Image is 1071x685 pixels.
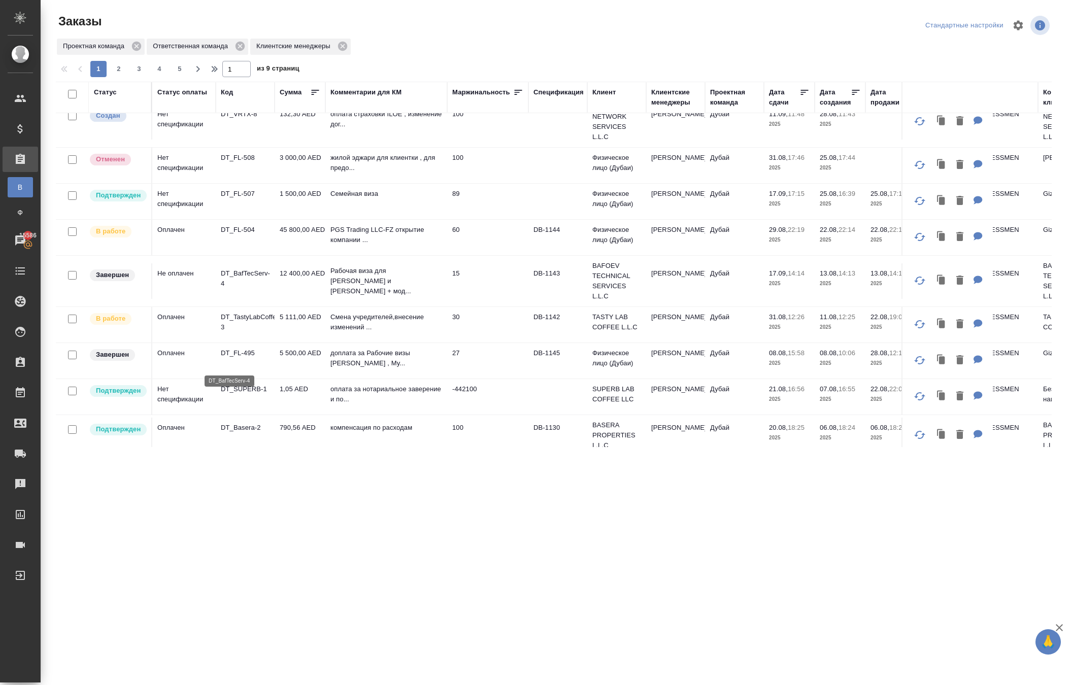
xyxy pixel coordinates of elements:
[250,39,351,55] div: Клиентские менеджеры
[447,418,528,453] td: 100
[968,227,988,248] button: Для КМ: PGS Trading LLC-FZ открытие компании в Meydan "торговля радиодетялами"
[447,184,528,219] td: 89
[275,220,325,255] td: 45 800,00 AED
[89,153,146,166] div: Выставляет КМ после отмены со стороны клиента. Если уже после запуска – КМ пишет ПМу про отмену, ...
[968,111,988,132] button: Для КМ: оплата страховки ILOE , изменение договора, доплата за повторную подчау заявки
[3,228,38,253] a: 15586
[221,312,270,332] p: DT_TastyLabCoffee-3
[871,199,911,209] p: 2025
[839,424,855,431] p: 18:24
[788,424,805,431] p: 18:25
[646,343,705,379] td: [PERSON_NAME]
[8,177,33,197] a: В
[968,314,988,335] button: Для КМ: Смена учредителей,внесение изменений в лицензию
[592,420,641,451] p: BASERA PROPERTIES L.L.C
[871,385,889,393] p: 22.08,
[871,322,911,332] p: 2025
[221,423,270,433] p: DT_Basera-2
[871,235,911,245] p: 2025
[820,119,860,129] p: 2025
[871,433,911,443] p: 2025
[951,270,968,291] button: Удалить
[528,220,587,255] td: DB-1144
[889,424,906,431] p: 18:27
[151,64,168,74] span: 4
[769,358,810,368] p: 2025
[152,104,216,140] td: Нет спецификации
[839,226,855,233] p: 22:14
[96,386,141,396] p: Подтвержден
[769,433,810,443] p: 2025
[932,314,951,335] button: Клонировать
[646,220,705,255] td: [PERSON_NAME]
[820,313,839,321] p: 11.08,
[839,110,855,118] p: 11:43
[968,155,988,176] button: Для КМ: жилой эджари для клиентки , для предоставления в банк
[932,111,951,132] button: Клонировать
[89,384,146,398] div: Выставляет КМ после уточнения всех необходимых деталей и получения согласия клиента на запуск. С ...
[447,148,528,183] td: 100
[275,148,325,183] td: 3 000,00 AED
[889,385,906,393] p: 22:02
[769,87,799,108] div: Дата сдачи
[153,41,231,51] p: Ответственная команда
[705,104,764,140] td: Дубай
[908,109,932,133] button: Обновить
[820,226,839,233] p: 22.08,
[871,87,901,108] div: Дата продажи
[533,87,584,97] div: Спецификация
[275,307,325,342] td: 5 111,00 AED
[646,184,705,219] td: [PERSON_NAME]
[871,269,889,277] p: 13.08,
[710,87,759,108] div: Проектная команда
[788,349,805,357] p: 15:58
[96,350,129,360] p: Завершен
[56,13,102,29] span: Заказы
[447,220,528,255] td: 60
[820,110,839,118] p: 28.08,
[330,384,442,404] p: оплата за нотариальное заверение и по...
[839,385,855,393] p: 16:55
[275,343,325,379] td: 5 500,00 AED
[820,349,839,357] p: 08.08,
[951,314,968,335] button: Удалить
[871,313,889,321] p: 22.08,
[932,155,951,176] button: Клонировать
[932,227,951,248] button: Клонировать
[528,418,587,453] td: DB-1130
[13,230,43,241] span: 15586
[131,64,147,74] span: 3
[89,312,146,326] div: Выставляет ПМ после принятия заказа от КМа
[330,109,442,129] p: оплата страховки ILOE , изменение дог...
[705,307,764,342] td: Дубай
[839,349,855,357] p: 10:06
[788,154,805,161] p: 17:46
[769,349,788,357] p: 08.08,
[839,313,855,321] p: 12:25
[89,348,146,362] div: Выставляет КМ при направлении счета или после выполнения всех работ/сдачи заказа клиенту. Окончат...
[330,225,442,245] p: PGS Trading LLC-FZ открытие компании ...
[275,104,325,140] td: 132,30 AED
[94,87,117,97] div: Статус
[705,184,764,219] td: Дубай
[820,269,839,277] p: 13.08,
[221,225,270,235] p: DT_FL-504
[646,307,705,342] td: [PERSON_NAME]
[221,189,270,199] p: DT_FL-507
[646,379,705,415] td: [PERSON_NAME]
[592,348,641,368] p: Физическое лицо (Дубаи)
[592,189,641,209] p: Физическое лицо (Дубаи)
[280,87,302,97] div: Сумма
[889,349,906,357] p: 12:14
[908,348,932,372] button: Обновить
[820,235,860,245] p: 2025
[788,190,805,197] p: 17:15
[330,153,442,173] p: жилой эджари для клиентки , для предо...
[172,64,188,74] span: 5
[769,313,788,321] p: 31.08,
[221,348,270,358] p: DT_FL-495
[8,202,33,223] a: Ф
[839,190,855,197] p: 16:39
[330,423,442,433] p: компенсация по расходам
[147,39,248,55] div: Ответственная команда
